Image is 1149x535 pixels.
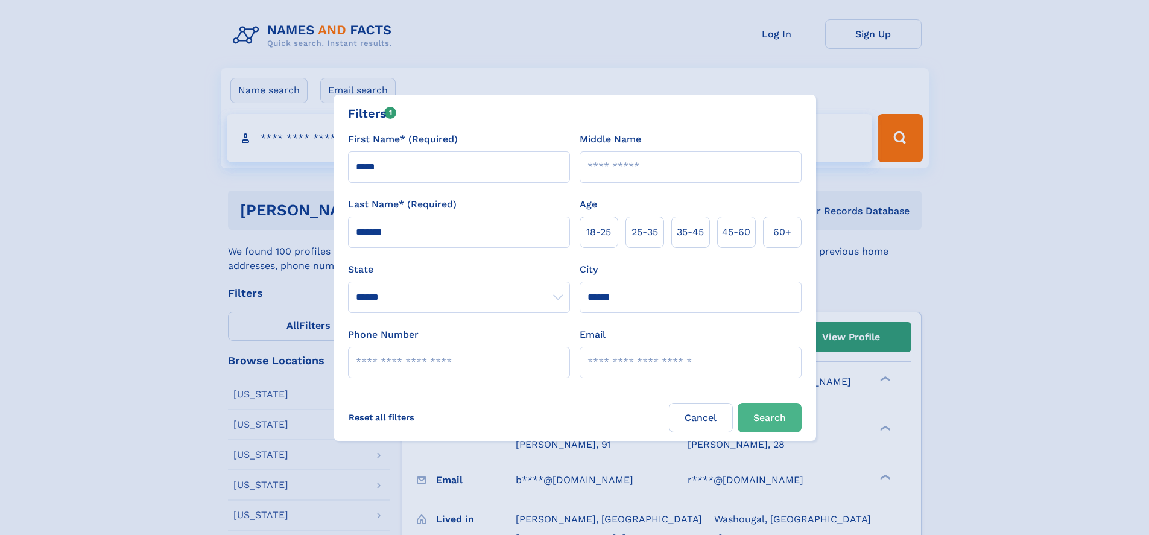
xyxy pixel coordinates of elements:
span: 25‑35 [631,225,658,239]
label: Cancel [669,403,733,432]
button: Search [738,403,802,432]
span: 60+ [773,225,791,239]
label: Phone Number [348,328,419,342]
label: Middle Name [580,132,641,147]
label: Email [580,328,606,342]
label: State [348,262,570,277]
div: Filters [348,104,397,122]
label: Reset all filters [341,403,422,432]
span: 45‑60 [722,225,750,239]
label: City [580,262,598,277]
label: First Name* (Required) [348,132,458,147]
label: Age [580,197,597,212]
span: 18‑25 [586,225,611,239]
label: Last Name* (Required) [348,197,457,212]
span: 35‑45 [677,225,704,239]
